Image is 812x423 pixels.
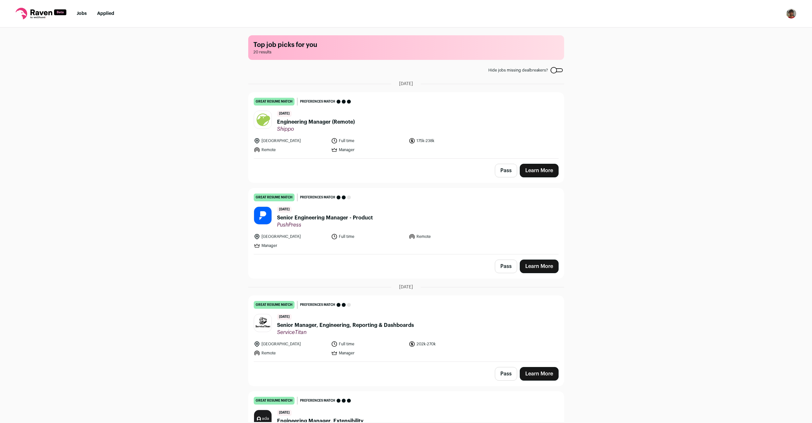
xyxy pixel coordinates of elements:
span: 20 results [253,50,559,55]
div: great resume match [254,98,295,106]
div: great resume match [254,194,295,201]
span: [DATE] [277,206,292,213]
li: Manager [331,350,405,356]
span: Preferences match [300,397,335,404]
a: Learn More [520,260,559,273]
li: Full time [331,233,405,240]
span: Engineering Manager (Remote) [277,118,355,126]
span: Preferences match [300,194,335,201]
li: 202k-270k [409,341,483,347]
img: 5988237-medium_jpg [786,8,796,19]
a: Learn More [520,164,559,177]
div: great resume match [254,301,295,309]
span: Hide jobs missing dealbreakers? [488,68,548,73]
span: [DATE] [399,284,413,290]
button: Pass [495,164,517,177]
a: great resume match Preferences match [DATE] Engineering Manager (Remote) Shippo [GEOGRAPHIC_DATA]... [249,93,564,158]
button: Pass [495,260,517,273]
span: ServiceTitan [277,329,414,336]
div: great resume match [254,397,295,405]
button: Open dropdown [786,8,796,19]
button: Pass [495,367,517,381]
span: [DATE] [277,314,292,320]
span: [DATE] [399,81,413,87]
h1: Top job picks for you [253,40,559,50]
li: Remote [254,350,328,356]
img: 276debebc2266da4dac37d6965676836ec24a69db6b2bdb66551ba4900e2198f.jpg [254,207,272,224]
li: Remote [254,147,328,153]
span: Preferences match [300,302,335,308]
span: [DATE] [277,410,292,416]
img: 904cd390969cbc9b1968fb42a9ddc32a5c0bc9de3fa9900a00b107ae02b2c7c0.png [254,315,272,331]
li: Full time [331,138,405,144]
span: Shippo [277,126,355,132]
span: Senior Engineering Manager - Product [277,214,373,222]
li: Full time [331,341,405,347]
span: PushPress [277,222,373,228]
li: [GEOGRAPHIC_DATA] [254,138,328,144]
li: Manager [254,242,328,249]
li: [GEOGRAPHIC_DATA] [254,341,328,347]
li: Manager [331,147,405,153]
li: Remote [409,233,483,240]
li: 175k-238k [409,138,483,144]
a: Learn More [520,367,559,381]
span: [DATE] [277,111,292,117]
img: 397eb2297273b722d93fea1d7f23a82347ce390595fec85f784b92867b9216df.jpg [254,111,272,128]
a: Applied [97,11,114,16]
li: [GEOGRAPHIC_DATA] [254,233,328,240]
span: Preferences match [300,98,335,105]
a: Jobs [77,11,87,16]
a: great resume match Preferences match [DATE] Senior Engineering Manager - Product PushPress [GEOGR... [249,188,564,254]
a: great resume match Preferences match [DATE] Senior Manager, Engineering, Reporting & Dashboards S... [249,296,564,362]
span: Senior Manager, Engineering, Reporting & Dashboards [277,321,414,329]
